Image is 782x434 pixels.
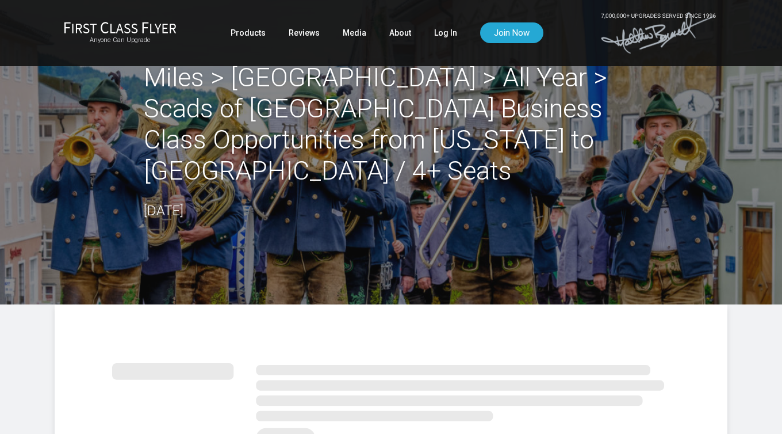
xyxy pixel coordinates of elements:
a: Media [343,22,366,43]
a: Products [231,22,266,43]
a: Log In [434,22,457,43]
a: First Class FlyerAnyone Can Upgrade [64,21,177,44]
a: Reviews [289,22,320,43]
img: First Class Flyer [64,21,177,33]
a: Join Now [480,22,543,43]
h2: Miles > [GEOGRAPHIC_DATA] > All Year > Scads of [GEOGRAPHIC_DATA] Business Class Opportunities fr... [144,62,638,186]
small: Anyone Can Upgrade [64,36,177,44]
a: About [389,22,411,43]
time: [DATE] [144,203,183,219]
